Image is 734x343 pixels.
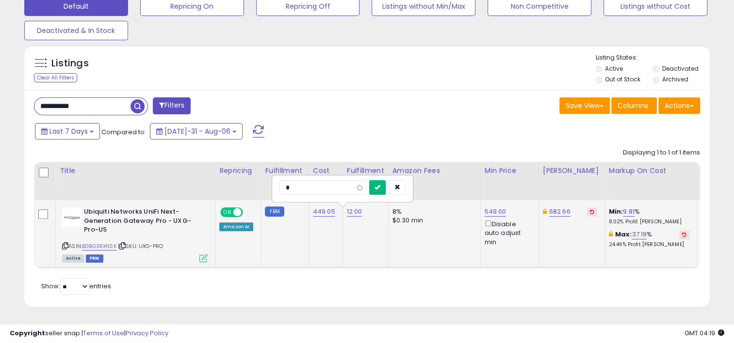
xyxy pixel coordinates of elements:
[347,166,384,186] div: Fulfillment Cost
[10,329,168,338] div: seller snap | |
[242,208,257,217] span: OFF
[611,97,657,114] button: Columns
[41,281,111,291] span: Show: entries
[605,64,623,73] label: Active
[347,207,362,217] a: 12.00
[51,57,89,70] h5: Listings
[609,241,689,248] p: 24.46% Profit [PERSON_NAME]
[34,73,77,82] div: Clear All Filters
[82,242,116,250] a: B0BG3RXNSK
[62,254,84,263] span: All listings currently available for purchase on Amazon
[590,209,594,214] i: Revert to store-level Dynamic Max Price
[485,207,506,217] a: 549.00
[658,97,700,114] button: Actions
[101,127,146,137] span: Compared to:
[150,123,243,140] button: [DATE]-31 - Aug-06
[153,97,191,114] button: Filters
[83,328,124,338] a: Terms of Use
[35,123,100,140] button: Last 7 Days
[618,101,648,110] span: Columns
[265,166,304,176] div: Fulfillment
[596,53,710,62] p: Listing States:
[485,166,535,176] div: Min Price
[609,218,689,225] p: 8.02% Profit [PERSON_NAME]
[62,207,208,261] div: ASIN:
[62,207,82,227] img: 210qNYNzteL._SL40_.jpg
[609,207,623,216] b: Min:
[24,21,128,40] button: Deactivated & In Stock
[609,231,613,237] i: This overrides the store level max markup for this listing
[615,230,632,239] b: Max:
[609,207,689,225] div: %
[126,328,168,338] a: Privacy Policy
[543,208,547,215] i: This overrides the store level Dynamic Max Price for this listing
[313,166,339,176] div: Cost
[392,216,473,225] div: $0.30 min
[623,207,635,217] a: 9.81
[604,162,697,200] th: The percentage added to the cost of goods (COGS) that forms the calculator for Min & Max prices.
[118,242,163,250] span: | SKU: UXG-PRO
[221,208,233,217] span: ON
[60,166,211,176] div: Title
[623,148,700,157] div: Displaying 1 to 1 of 1 items
[313,207,335,217] a: 449.05
[543,166,601,176] div: [PERSON_NAME]
[609,166,693,176] div: Markup on Cost
[164,126,230,136] span: [DATE]-31 - Aug-06
[559,97,610,114] button: Save View
[219,166,257,176] div: Repricing
[609,230,689,248] div: %
[86,254,103,263] span: FBM
[549,207,571,217] a: 682.66
[10,328,45,338] strong: Copyright
[219,222,253,231] div: Amazon AI
[682,232,686,237] i: Revert to store-level Max Markup
[662,64,699,73] label: Deactivated
[662,75,688,83] label: Archived
[392,166,476,176] div: Amazon Fees
[485,218,531,247] div: Disable auto adjust min
[632,230,647,239] a: 37.19
[605,75,640,83] label: Out of Stock
[685,328,724,338] span: 2025-08-14 04:19 GMT
[84,207,202,237] b: Ubiquiti Networks UniFi Next-Generation Gateway Pro - UXG-Pro-US
[392,207,473,216] div: 8%
[265,206,284,217] small: FBM
[49,126,88,136] span: Last 7 Days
